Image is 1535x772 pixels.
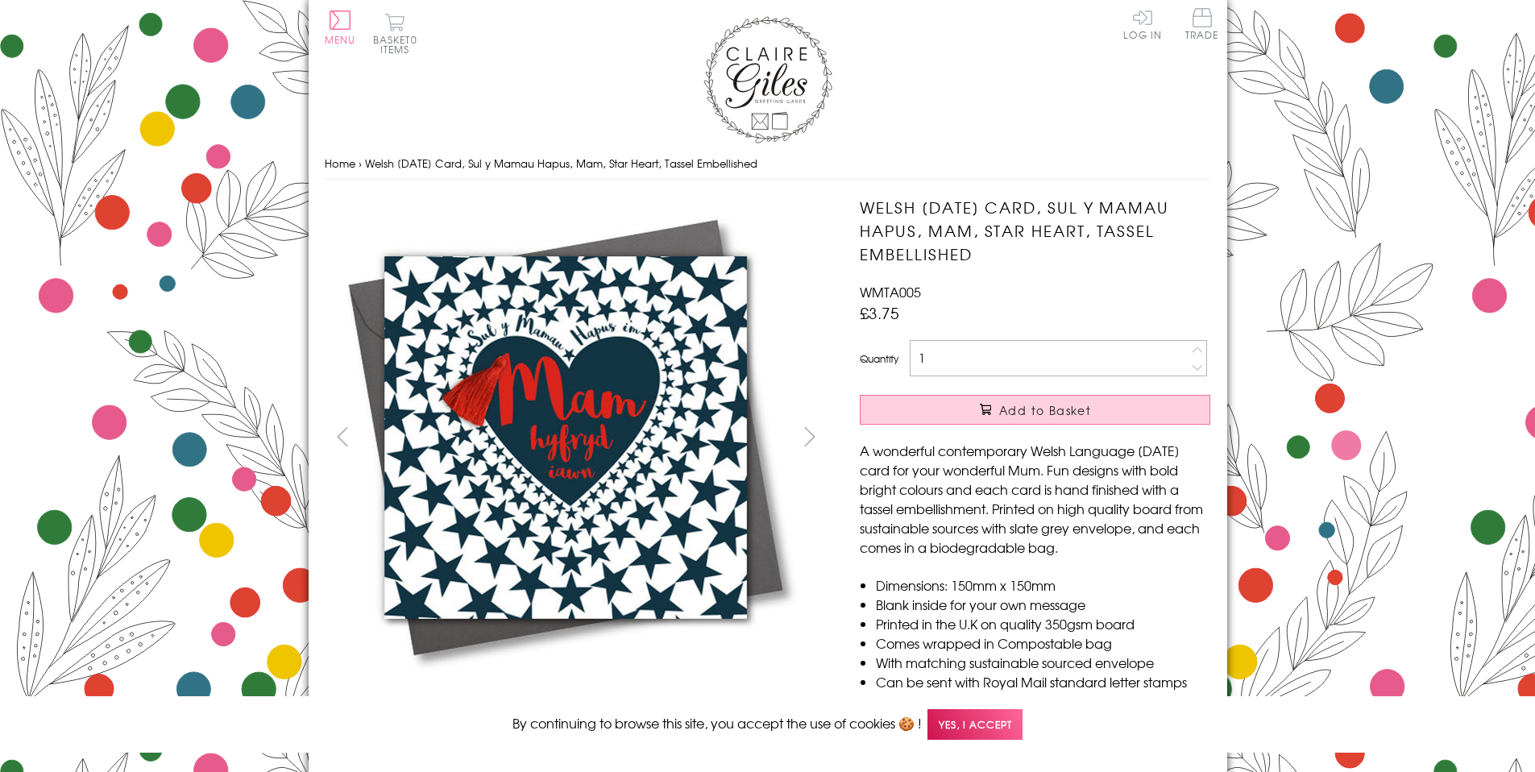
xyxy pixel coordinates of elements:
span: Welsh [DATE] Card, Sul y Mamau Hapus, Mam, Star Heart, Tassel Embellished [365,156,757,171]
span: Yes, I accept [927,709,1023,741]
p: A wonderful contemporary Welsh Language [DATE] card for your wonderful Mum. Fun designs with bold... [860,441,1210,557]
button: Basket0 items [373,13,417,54]
button: Menu [325,10,356,44]
img: Welsh Mother's Day Card, Sul y Mamau Hapus, Mam, Star Heart, Tassel Embellished [828,196,1311,679]
button: prev [325,418,361,454]
span: Add to Basket [999,402,1091,418]
img: Welsh Mother's Day Card, Sul y Mamau Hapus, Mam, Star Heart, Tassel Embellished [324,196,807,679]
span: Trade [1185,8,1219,39]
li: With matching sustainable sourced envelope [876,653,1210,672]
nav: breadcrumbs [325,147,1211,181]
li: Dimensions: 150mm x 150mm [876,575,1210,595]
li: Can be sent with Royal Mail standard letter stamps [876,672,1210,691]
li: Blank inside for your own message [876,595,1210,614]
button: next [791,418,828,454]
img: Claire Giles Greetings Cards [703,16,832,143]
span: 0 items [380,32,417,56]
span: Menu [325,32,356,47]
a: Log In [1123,8,1162,39]
label: Quantity [860,351,898,366]
span: › [359,156,362,171]
h1: Welsh [DATE] Card, Sul y Mamau Hapus, Mam, Star Heart, Tassel Embellished [860,196,1210,265]
button: Add to Basket [860,395,1210,425]
span: £3.75 [860,301,899,324]
span: WMTA005 [860,282,921,301]
a: Home [325,156,355,171]
li: Printed in the U.K on quality 350gsm board [876,614,1210,633]
li: Comes wrapped in Compostable bag [876,633,1210,653]
a: Trade [1185,8,1219,43]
